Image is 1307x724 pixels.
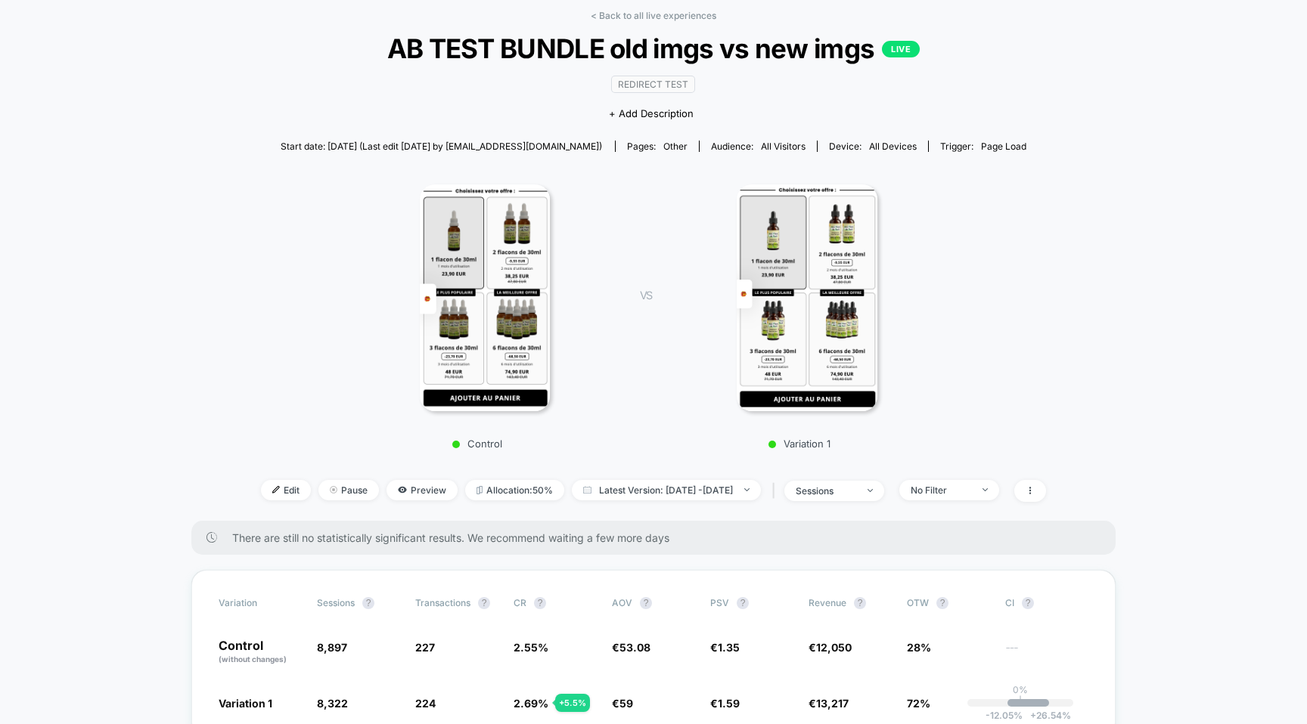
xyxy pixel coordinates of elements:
[718,697,740,710] span: 1.59
[710,641,740,654] span: €
[936,597,948,609] button: ?
[627,141,688,152] div: Pages:
[667,438,932,450] p: Variation 1
[387,480,458,500] span: Preview
[710,697,740,710] span: €
[640,289,652,302] span: VS
[907,641,931,654] span: 28%
[415,597,470,608] span: Transactions
[219,654,287,664] span: (without changes)
[816,697,849,710] span: 13,217
[1013,684,1028,695] p: 0%
[737,184,877,411] img: Variation 1 main
[809,641,852,654] span: €
[1030,710,1036,721] span: +
[1019,695,1022,707] p: |
[817,141,928,152] span: Device:
[907,697,930,710] span: 72%
[591,10,716,21] a: < Back to all live experiences
[478,597,490,609] button: ?
[261,480,311,500] span: Edit
[572,480,761,500] span: Latest Version: [DATE] - [DATE]
[465,480,564,500] span: Allocation: 50%
[907,597,990,609] span: OTW
[1005,597,1088,609] span: CI
[345,438,610,450] p: Control
[318,480,379,500] span: Pause
[317,697,348,710] span: 8,322
[317,597,355,608] span: Sessions
[612,641,650,654] span: €
[609,107,694,122] span: + Add Description
[986,710,1023,721] span: -12.05 %
[583,486,591,493] img: calendar
[330,486,337,493] img: end
[281,141,602,152] span: Start date: [DATE] (Last edit [DATE] by [EMAIL_ADDRESS][DOMAIN_NAME])
[882,41,920,57] p: LIVE
[272,486,280,493] img: edit
[663,141,688,152] span: other
[611,76,695,93] span: Redirect Test
[619,641,650,654] span: 53.08
[415,641,435,654] span: 227
[854,597,866,609] button: ?
[796,485,856,497] div: sessions
[514,641,548,654] span: 2.55 %
[619,697,633,710] span: 59
[983,488,988,491] img: end
[744,488,750,491] img: end
[940,141,1026,152] div: Trigger:
[317,641,347,654] span: 8,897
[710,597,729,608] span: PSV
[362,597,374,609] button: ?
[420,184,551,411] img: Control main
[534,597,546,609] button: ?
[477,486,483,494] img: rebalance
[1022,597,1034,609] button: ?
[1023,710,1071,721] span: 26.54 %
[768,480,784,502] span: |
[415,697,436,710] span: 224
[809,697,849,710] span: €
[514,697,548,710] span: 2.69 %
[868,489,873,492] img: end
[612,597,632,608] span: AOV
[612,697,633,710] span: €
[809,597,846,608] span: Revenue
[718,641,740,654] span: 1.35
[514,597,526,608] span: CR
[761,141,806,152] span: All Visitors
[640,597,652,609] button: ?
[1005,643,1088,665] span: ---
[816,641,852,654] span: 12,050
[219,697,272,710] span: Variation 1
[219,597,302,609] span: Variation
[869,141,917,152] span: all devices
[737,597,749,609] button: ?
[555,694,590,712] div: + 5.5 %
[219,639,302,665] p: Control
[711,141,806,152] div: Audience:
[981,141,1026,152] span: Page Load
[300,32,1007,64] span: AB TEST BUNDLE old imgs vs new imgs
[911,484,971,496] div: No Filter
[232,531,1085,544] span: There are still no statistically significant results. We recommend waiting a few more days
